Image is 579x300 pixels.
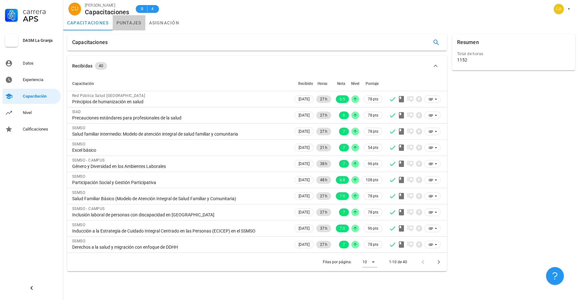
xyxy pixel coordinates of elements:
span: [DATE] [299,96,310,103]
span: 7 [343,160,345,168]
span: 27 h [320,95,327,103]
div: Capacitaciones [85,9,129,16]
span: 7 [343,208,345,216]
span: [DATE] [299,225,310,232]
span: 48 h [320,176,327,184]
span: 108 pts [366,177,378,183]
span: B [140,6,145,12]
span: [DATE] [299,112,310,119]
span: 27 h [320,192,327,200]
span: [DATE] [299,193,310,200]
span: [DATE] [299,144,310,151]
span: 6 [343,112,345,119]
div: avatar [554,4,564,14]
div: Calificaciones [23,127,58,132]
div: Excel básico [72,147,288,153]
span: SSMSO [72,190,85,195]
div: Total de horas [457,51,570,57]
span: Nota [337,81,345,86]
span: 78 pts [368,112,378,118]
span: 78 pts [368,96,378,102]
span: 78 pts [368,241,378,248]
div: 1-10 de 40 [389,259,407,265]
span: Recibido [298,81,313,86]
th: Recibido [293,76,315,91]
span: 27 h [320,241,327,248]
span: 27 h [320,128,327,135]
span: 6.5 [340,95,345,103]
span: 78 pts [368,128,378,135]
span: Puntaje [366,81,379,86]
div: Participación Social y Gestión Participativa [72,180,288,185]
span: Horas [318,81,327,86]
span: 27 h [320,112,327,119]
div: DASM La Granja [23,38,58,43]
span: 7.0 [340,225,345,232]
span: 7 [343,128,345,135]
span: 78 pts [368,193,378,199]
span: 7.0 [340,192,345,200]
div: 10 [362,259,367,265]
div: 10Filas por página: [362,257,377,267]
div: Principios de humanización en salud [72,99,288,105]
div: Precauciones estándares para profesionales de la salud [72,115,288,121]
span: Capacitación [72,81,94,86]
a: asignación [145,15,183,30]
div: avatar [68,3,81,15]
span: 38 h [320,160,327,168]
span: Red Pública Salud [GEOGRAPHIC_DATA] [72,93,145,98]
span: [DATE] [299,176,310,183]
span: 54 pts [368,144,378,151]
span: 4 [150,6,155,12]
span: 37 h [320,225,327,232]
th: Horas [315,76,332,91]
span: [DATE] [299,241,310,248]
button: Página siguiente [433,256,444,268]
span: SSMSO [72,174,85,179]
span: 96 pts [368,161,378,167]
div: Carrera [23,8,58,15]
div: Derechos a la salud y migración con enfoque de DDHH [72,244,288,250]
span: [DATE] [299,160,310,167]
a: Datos [3,56,61,71]
span: 27 h [320,208,327,216]
a: Experiencia [3,72,61,87]
div: Capacitaciones [72,34,108,51]
div: Nivel [23,110,58,115]
th: Puntaje [360,76,384,91]
span: Nivel [351,81,359,86]
div: Salud Familiar Básico (Modelo de Atención Integral de Salud Familiar y Comunitaria) [72,196,288,201]
th: Capacitación [67,76,293,91]
span: SSMSO - CAMPUS [72,207,105,211]
th: Nivel [350,76,360,91]
div: Resumen [457,34,479,51]
div: Capacitación [23,94,58,99]
div: Inclusión laboral de personas con discapacidad en [GEOGRAPHIC_DATA] [72,212,288,218]
span: 40 [99,62,103,70]
button: Recibidas 40 [67,56,447,76]
div: Filas por página: [323,253,377,271]
div: Salud familiar intermedio: Modelo de atención integral de salud familiar y comunitaria [72,131,288,137]
span: 7 [343,241,345,248]
span: SSMSO [72,126,85,130]
div: Experiencia [23,77,58,82]
div: Datos [23,61,58,66]
div: 1152 [457,57,467,63]
span: CU [71,3,78,15]
span: [DATE] [299,128,310,135]
div: Recibidas [72,62,92,69]
a: Capacitación [3,89,61,104]
span: 7 [343,144,345,151]
a: Nivel [3,105,61,120]
span: 6.8 [340,176,345,184]
span: SSMSO [72,223,85,227]
th: Nota [332,76,350,91]
div: [PERSON_NAME] [85,2,129,9]
span: 78 pts [368,209,378,215]
div: Inducción a la Estrategia de Cuidado Integral Centrado en las Personas (ECICEP) en el SSMSO [72,228,288,234]
span: SSMSO - CAMPUS [72,158,105,163]
span: 96 pts [368,225,378,232]
span: SSMSO [72,239,85,243]
span: SSMSO [72,142,85,146]
span: SIAD [72,110,81,114]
